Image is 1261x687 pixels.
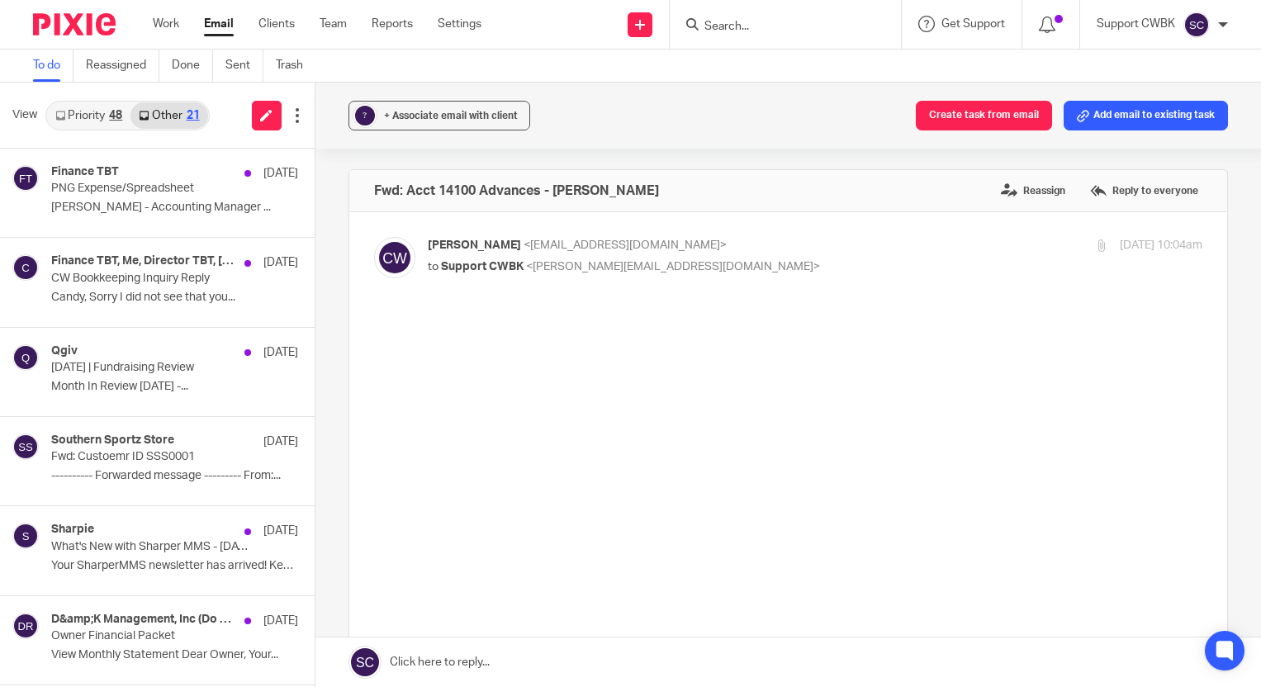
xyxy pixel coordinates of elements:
img: svg%3E [12,434,39,460]
button: ? + Associate email with client [348,101,530,130]
span: to [428,261,439,272]
p: Owner Financial Packet [51,629,249,643]
img: svg%3E [374,237,415,278]
p: [DATE] [263,613,298,629]
img: svg%3E [12,613,39,639]
div: 21 [187,110,200,121]
p: View Monthly Statement Dear Owner, Your... [51,648,298,662]
span: Support CWBK [441,261,524,272]
h4: Sharpie [51,523,94,537]
input: Search [703,20,851,35]
p: ---------- Forwarded message --------- From:... [51,469,298,483]
span: View [12,107,37,124]
p: Month In Review [DATE] -... [51,380,298,394]
span: [PERSON_NAME] [428,239,521,251]
img: svg%3E [12,344,39,371]
a: Sent [225,50,263,82]
p: [DATE] [263,344,298,361]
p: [DATE] 10:04am [1120,237,1202,254]
a: Reports [372,16,413,32]
a: Trash [276,50,315,82]
a: Email [204,16,234,32]
a: Clients [258,16,295,32]
span: Get Support [941,18,1005,30]
h4: D&amp;K Management, Inc (Do Not Reply), D&amp;K Management, Inc -JC (Do Not Reply) [51,613,236,627]
p: Support CWBK [1097,16,1175,32]
button: Add email to existing task [1064,101,1228,130]
h4: Finance TBT, Me, Director TBT, [PERSON_NAME] Bookkeeping, [PERSON_NAME] [51,254,236,268]
a: Done [172,50,213,82]
label: Reassign [997,178,1069,203]
p: [DATE] [263,523,298,539]
p: Fwd: Custoemr ID SSS0001 [51,450,249,464]
p: Your SharperMMS newsletter has arrived! Keeping... [51,559,298,573]
h4: Fwd: Acct 14100 Advances - [PERSON_NAME] [374,182,659,199]
p: Candy, Sorry I did not see that you... [51,291,298,305]
p: [DATE] [263,434,298,450]
span: <[PERSON_NAME][EMAIL_ADDRESS][DOMAIN_NAME]> [526,261,820,272]
span: + Associate email with client [384,111,518,121]
div: ? [355,106,375,126]
img: svg%3E [12,165,39,192]
p: [DATE] [263,165,298,182]
p: CW Bookkeeping Inquiry Reply [51,272,249,286]
a: Priority48 [47,102,130,129]
h4: Finance TBT [51,165,119,179]
p: What's New with Sharper MMS - [DATE] Newsletter [51,540,249,554]
a: Reassigned [86,50,159,82]
img: svg%3E [12,523,39,549]
img: Pixie [33,13,116,36]
p: [DATE] | Fundraising Review [51,361,249,375]
button: Create task from email [916,101,1052,130]
a: Other21 [130,102,207,129]
img: svg%3E [1183,12,1210,38]
h4: Southern Sportz Store [51,434,174,448]
p: [PERSON_NAME] - Accounting Manager ... [51,201,298,215]
a: Work [153,16,179,32]
img: svg%3E [12,254,39,281]
a: Settings [438,16,481,32]
p: [DATE] [263,254,298,271]
p: PNG Expense/Spreadsheet [51,182,249,196]
h4: Qgiv [51,344,78,358]
a: Team [320,16,347,32]
a: To do [33,50,73,82]
div: 48 [109,110,122,121]
span: <[EMAIL_ADDRESS][DOMAIN_NAME]> [524,239,727,251]
label: Reply to everyone [1086,178,1202,203]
